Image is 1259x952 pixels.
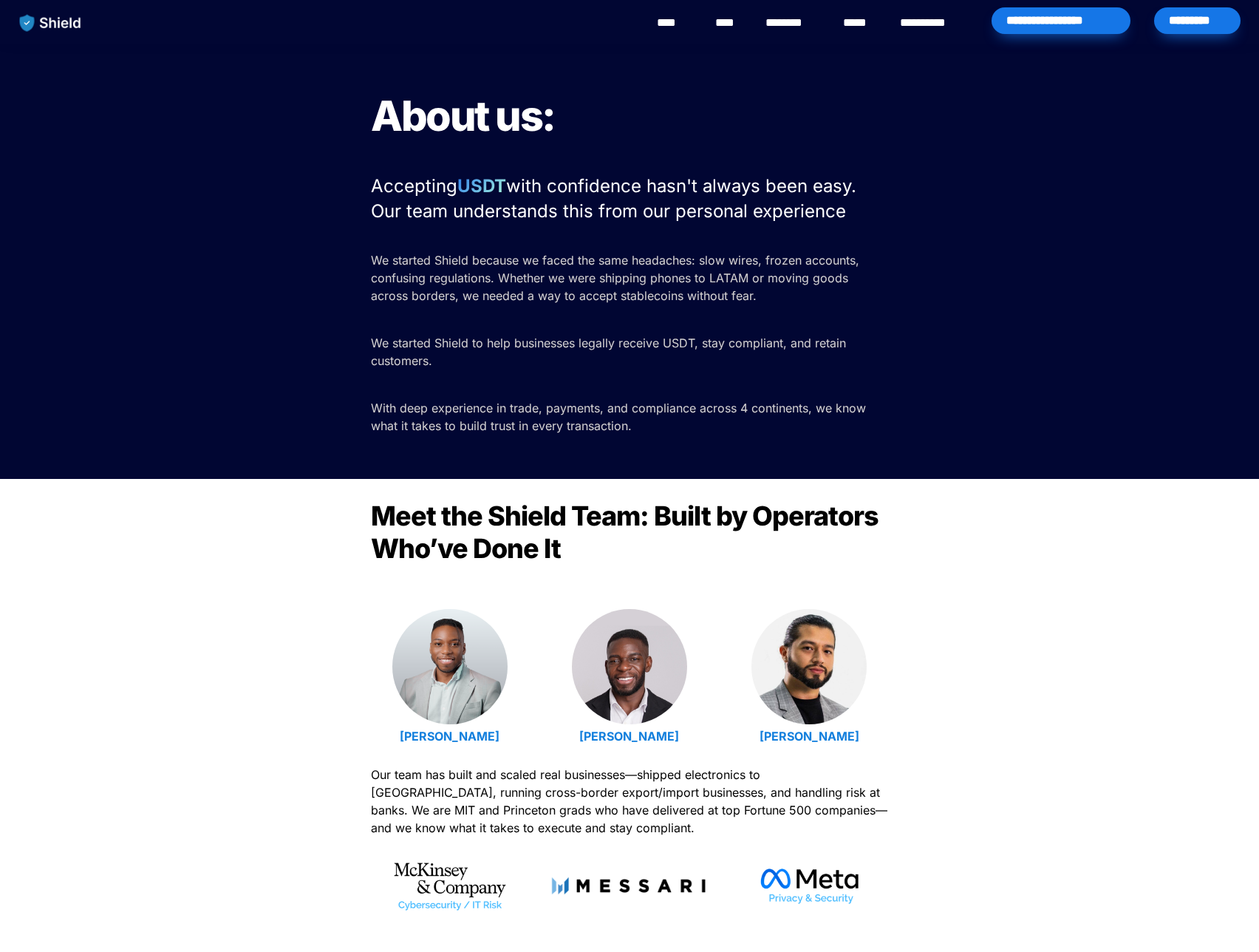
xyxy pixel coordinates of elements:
strong: USDT [457,175,506,197]
span: We started Shield to help businesses legally receive USDT, stay compliant, and retain customers. [371,336,850,368]
a: [PERSON_NAME] [579,729,679,744]
a: [PERSON_NAME] [760,729,859,744]
span: Our team has built and scaled real businesses—shipped electronics to [GEOGRAPHIC_DATA], running c... [371,767,891,835]
span: with confidence hasn't always been easy. Our team understands this from our personal experience [371,175,861,222]
span: With deep experience in trade, payments, and compliance across 4 continents, we know what it take... [371,401,870,433]
img: website logo [13,7,89,38]
span: Meet the Shield Team: Built by Operators Who’ve Done It [371,500,884,565]
span: We started Shield because we faced the same headaches: slow wires, frozen accounts, confusing reg... [371,253,863,303]
a: [PERSON_NAME] [400,729,499,744]
span: About us: [371,91,555,141]
span: Accepting [371,175,457,197]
